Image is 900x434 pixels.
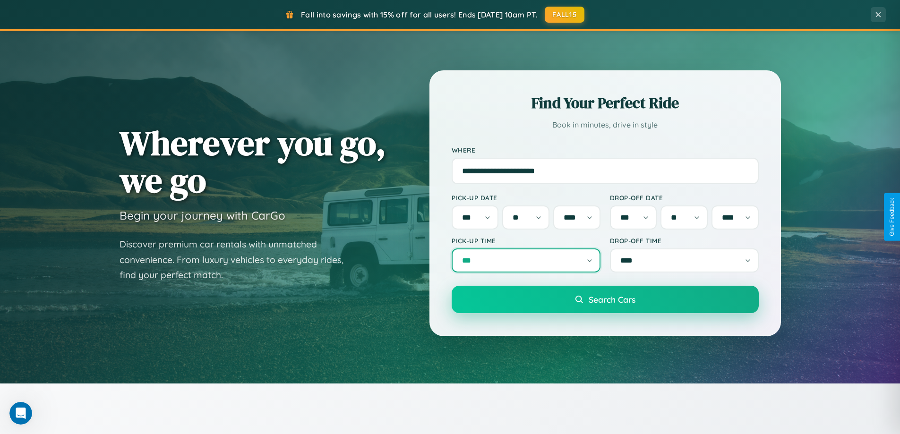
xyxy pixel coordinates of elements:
label: Pick-up Date [452,194,600,202]
h1: Wherever you go, we go [120,124,386,199]
button: Search Cars [452,286,759,313]
label: Pick-up Time [452,237,600,245]
span: Fall into savings with 15% off for all users! Ends [DATE] 10am PT. [301,10,538,19]
p: Book in minutes, drive in style [452,118,759,132]
div: Give Feedback [889,198,895,236]
p: Discover premium car rentals with unmatched convenience. From luxury vehicles to everyday rides, ... [120,237,356,283]
label: Where [452,146,759,154]
button: FALL15 [545,7,584,23]
label: Drop-off Date [610,194,759,202]
span: Search Cars [589,294,635,305]
h2: Find Your Perfect Ride [452,93,759,113]
iframe: Intercom live chat [9,402,32,425]
label: Drop-off Time [610,237,759,245]
h3: Begin your journey with CarGo [120,208,285,222]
